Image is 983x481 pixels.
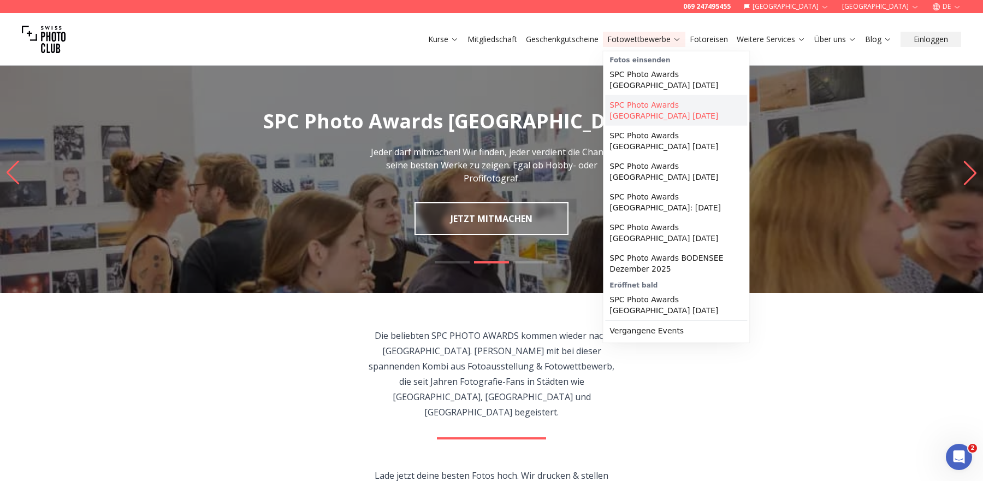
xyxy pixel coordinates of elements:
[467,34,517,45] a: Mitgliedschaft
[607,34,681,45] a: Fotowettbewerbe
[603,32,685,47] button: Fotowettbewerbe
[605,290,747,320] a: SPC Photo Awards [GEOGRAPHIC_DATA] [DATE]
[605,54,747,64] div: Fotos einsenden
[732,32,810,47] button: Weitere Services
[367,328,617,420] p: Die beliebten SPC PHOTO AWARDS kommen wieder nach [GEOGRAPHIC_DATA]. [PERSON_NAME] mit bei dieser...
[865,34,892,45] a: Blog
[605,95,747,126] a: SPC Photo Awards [GEOGRAPHIC_DATA] [DATE]
[605,248,747,279] a: SPC Photo Awards BODENSEE Dezember 2025
[22,17,66,61] img: Swiss photo club
[428,34,459,45] a: Kurse
[414,202,569,235] a: JETZT MITMACHEN
[946,444,972,470] iframe: Intercom live chat
[861,32,896,47] button: Blog
[605,218,747,248] a: SPC Photo Awards [GEOGRAPHIC_DATA] [DATE]
[810,32,861,47] button: Über uns
[605,126,747,156] a: SPC Photo Awards [GEOGRAPHIC_DATA] [DATE]
[737,34,806,45] a: Weitere Services
[690,34,728,45] a: Fotoreisen
[605,64,747,95] a: SPC Photo Awards [GEOGRAPHIC_DATA] [DATE]
[424,32,463,47] button: Kurse
[968,444,977,453] span: 2
[605,279,747,290] div: Eröffnet bald
[683,2,731,11] a: 069 247495455
[605,321,747,341] a: Vergangene Events
[463,32,522,47] button: Mitgliedschaft
[605,187,747,218] a: SPC Photo Awards [GEOGRAPHIC_DATA]: [DATE]
[522,32,603,47] button: Geschenkgutscheine
[901,32,961,47] button: Einloggen
[605,156,747,187] a: SPC Photo Awards [GEOGRAPHIC_DATA] [DATE]
[526,34,599,45] a: Geschenkgutscheine
[814,34,856,45] a: Über uns
[369,145,614,185] p: Jeder darf mitmachen! Wir finden, jeder verdient die Chance seine besten Werke zu zeigen. Egal ob...
[685,32,732,47] button: Fotoreisen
